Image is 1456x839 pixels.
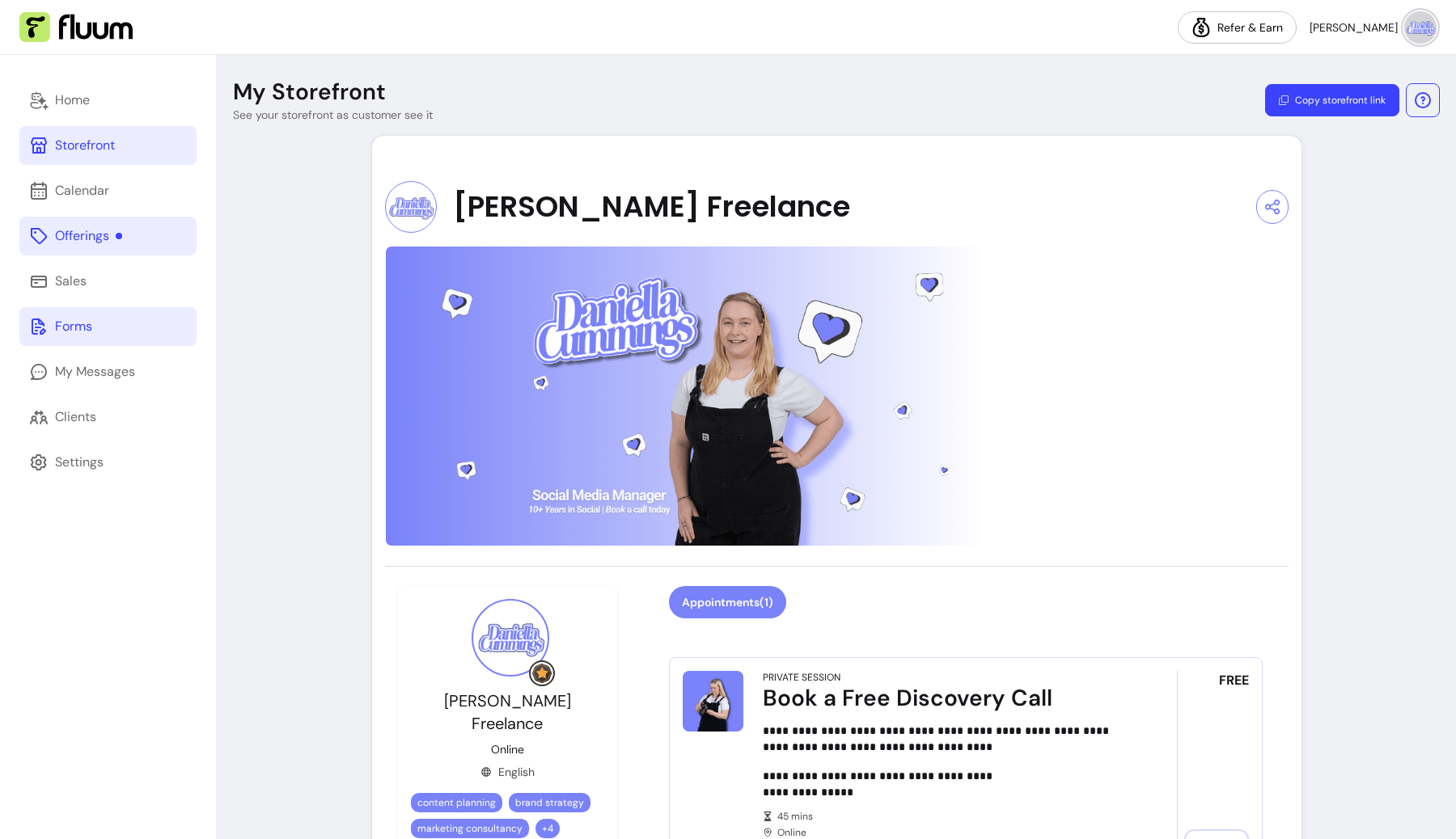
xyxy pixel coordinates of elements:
[55,91,90,110] div: Home
[417,796,496,809] span: content planning
[19,217,197,255] a: Offerings
[385,246,981,546] img: image-0
[532,664,552,683] img: Grow
[55,181,109,200] div: Calendar
[19,352,197,391] a: My Messages
[539,822,557,835] span: + 4
[1404,11,1437,44] img: avatar
[19,398,197,436] a: Clients
[1265,84,1399,116] button: Copy storefront link
[55,226,122,246] div: Offerings
[1178,11,1297,44] a: Refer & Earn
[515,796,584,809] span: brand strategy
[1310,19,1398,36] span: [PERSON_NAME]
[1219,671,1249,690] span: FREE
[55,407,96,427] div: Clients
[491,741,524,757] p: Online
[480,764,535,780] div: English
[55,272,87,291] div: Sales
[19,126,197,165] a: Storefront
[19,12,133,43] img: Fluum Logo
[1310,11,1437,44] button: avatar[PERSON_NAME]
[19,81,197,120] a: Home
[55,136,115,155] div: Storefront
[55,362,135,382] div: My Messages
[19,262,197,301] a: Sales
[777,810,1132,823] span: 45 mins
[385,181,437,233] img: Provider image
[19,307,197,346] a: Forms
[472,599,549,677] img: Provider image
[19,171,197,210] a: Calendar
[683,671,743,731] img: Book a Free Discovery Call
[19,443,197,482] a: Settings
[55,453,104,472] div: Settings
[669,586,786,618] button: Appointments(1)
[55,317,92,336] div: Forms
[233,107,433,123] p: See your storefront as customer see it
[417,822,523,835] span: marketing consultancy
[763,684,1132,713] div: Book a Free Discovery Call
[763,671,840,684] div: Private Session
[453,191,850,223] span: [PERSON_NAME] Freelance
[233,78,386,107] p: My Storefront
[763,810,1132,839] div: Online
[444,690,571,734] span: [PERSON_NAME] Freelance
